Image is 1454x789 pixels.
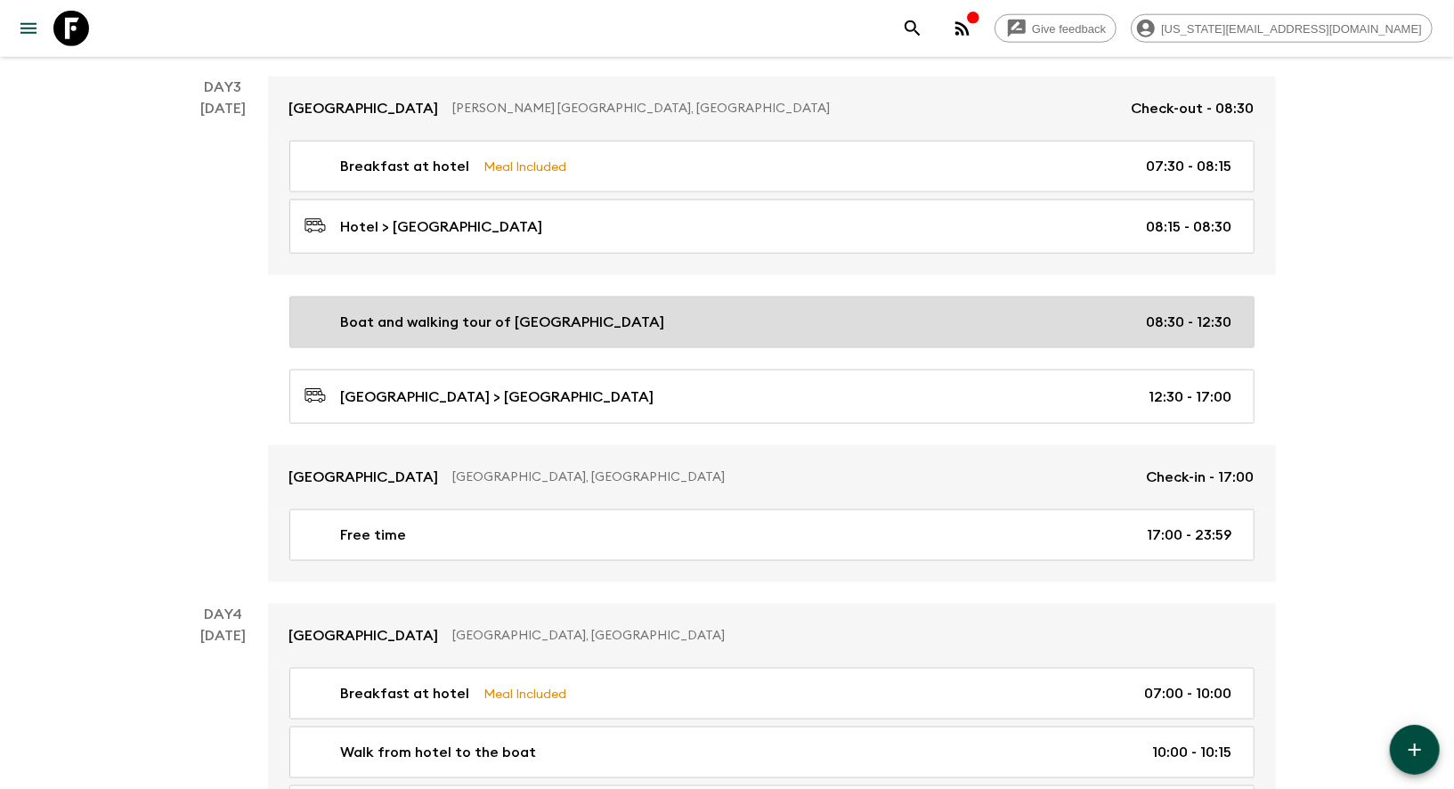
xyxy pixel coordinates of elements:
p: [GEOGRAPHIC_DATA], [GEOGRAPHIC_DATA] [453,627,1240,645]
p: 17:00 - 23:59 [1148,525,1232,546]
p: 08:30 - 12:30 [1147,312,1232,333]
div: [DATE] [200,98,246,582]
p: Day 4 [179,604,268,625]
span: Give feedback [1022,22,1116,36]
p: Day 3 [179,77,268,98]
a: [GEOGRAPHIC_DATA] > [GEOGRAPHIC_DATA]12:30 - 17:00 [289,370,1255,424]
span: [US_STATE][EMAIL_ADDRESS][DOMAIN_NAME] [1151,22,1432,36]
p: 08:15 - 08:30 [1147,216,1232,238]
a: Breakfast at hotelMeal Included07:30 - 08:15 [289,141,1255,192]
a: [GEOGRAPHIC_DATA][GEOGRAPHIC_DATA], [GEOGRAPHIC_DATA] [268,604,1276,668]
a: [GEOGRAPHIC_DATA][PERSON_NAME] [GEOGRAPHIC_DATA], [GEOGRAPHIC_DATA]Check-out - 08:30 [268,77,1276,141]
p: [GEOGRAPHIC_DATA], [GEOGRAPHIC_DATA] [453,468,1133,486]
p: 12:30 - 17:00 [1149,386,1232,408]
a: Hotel > [GEOGRAPHIC_DATA]08:15 - 08:30 [289,199,1255,254]
a: Give feedback [995,14,1117,43]
button: menu [11,11,46,46]
p: Breakfast at hotel [341,156,470,177]
p: Hotel > [GEOGRAPHIC_DATA] [341,216,543,238]
a: Boat and walking tour of [GEOGRAPHIC_DATA]08:30 - 12:30 [289,297,1255,348]
p: Boat and walking tour of [GEOGRAPHIC_DATA] [341,312,665,333]
p: [GEOGRAPHIC_DATA] [289,625,439,647]
p: Free time [341,525,407,546]
p: Walk from hotel to the boat [341,742,537,763]
a: Free time17:00 - 23:59 [289,509,1255,561]
div: [US_STATE][EMAIL_ADDRESS][DOMAIN_NAME] [1131,14,1433,43]
p: Meal Included [484,157,567,176]
button: search adventures [895,11,930,46]
p: Breakfast at hotel [341,683,470,704]
p: Meal Included [484,684,567,704]
p: 07:30 - 08:15 [1147,156,1232,177]
p: Check-out - 08:30 [1132,98,1255,119]
a: Walk from hotel to the boat10:00 - 10:15 [289,727,1255,778]
p: [GEOGRAPHIC_DATA] [289,467,439,488]
p: [PERSON_NAME] [GEOGRAPHIC_DATA], [GEOGRAPHIC_DATA] [453,100,1117,118]
a: [GEOGRAPHIC_DATA][GEOGRAPHIC_DATA], [GEOGRAPHIC_DATA]Check-in - 17:00 [268,445,1276,509]
p: [GEOGRAPHIC_DATA] [289,98,439,119]
p: 07:00 - 10:00 [1145,683,1232,704]
p: Check-in - 17:00 [1147,467,1255,488]
p: 10:00 - 10:15 [1153,742,1232,763]
a: Breakfast at hotelMeal Included07:00 - 10:00 [289,668,1255,720]
p: [GEOGRAPHIC_DATA] > [GEOGRAPHIC_DATA] [341,386,654,408]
